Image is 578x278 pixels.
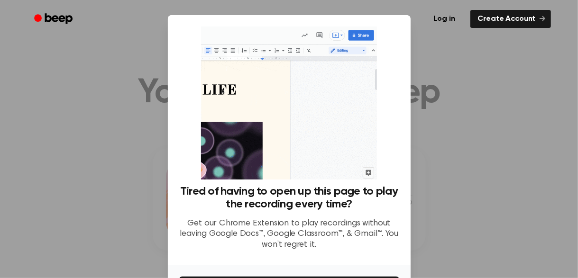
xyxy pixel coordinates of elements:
[201,27,377,179] img: Beep extension in action
[179,185,399,211] h3: Tired of having to open up this page to play the recording every time?
[28,10,81,28] a: Beep
[424,8,465,30] a: Log in
[179,218,399,251] p: Get our Chrome Extension to play recordings without leaving Google Docs™, Google Classroom™, & Gm...
[470,10,551,28] a: Create Account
